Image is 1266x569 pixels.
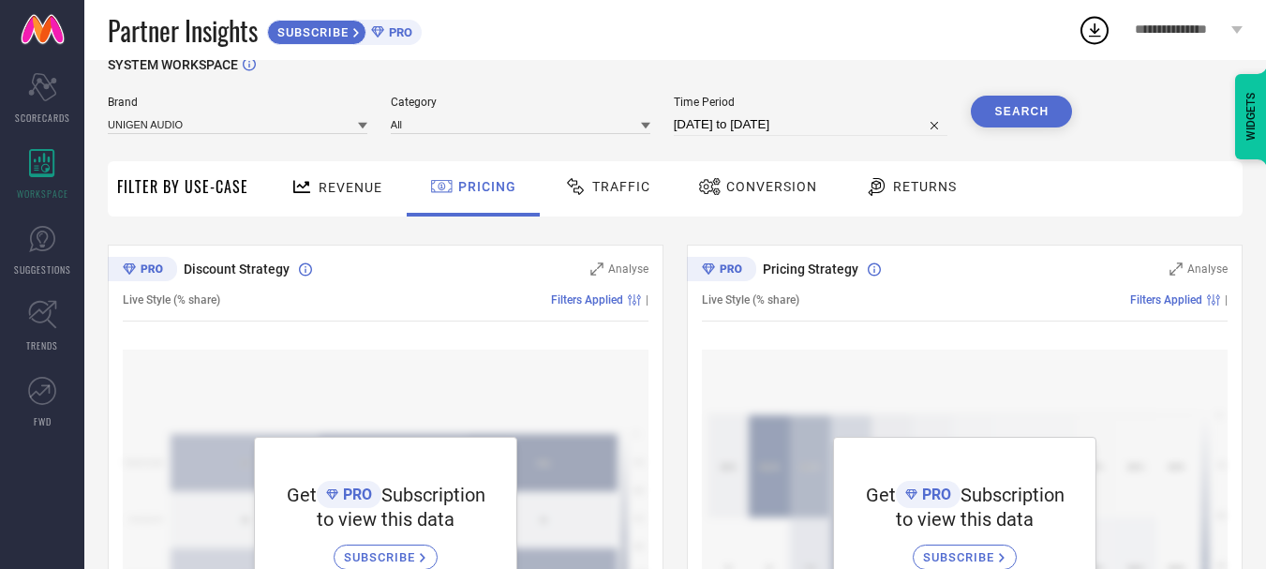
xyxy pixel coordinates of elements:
span: Live Style (% share) [123,293,220,307]
span: Partner Insights [108,11,258,50]
span: Pricing Strategy [763,262,858,277]
span: Analyse [1187,262,1228,276]
span: Subscription [381,484,485,506]
span: SCORECARDS [15,111,70,125]
span: to view this data [317,508,454,531]
div: Premium [687,257,756,285]
span: | [646,293,648,307]
span: to view this data [896,508,1034,531]
span: Conversion [726,179,817,194]
span: SUGGESTIONS [14,262,71,277]
span: Analyse [608,262,648,276]
div: Open download list [1078,13,1111,47]
span: SUBSCRIBE [268,25,353,39]
span: PRO [338,486,372,503]
span: WORKSPACE [17,187,68,201]
span: Get [866,484,896,506]
span: Time Period [674,96,948,109]
span: Filters Applied [551,293,623,307]
span: TRENDS [26,338,58,352]
span: PRO [384,25,412,39]
span: SYSTEM WORKSPACE [108,57,238,72]
span: Traffic [592,179,650,194]
span: Brand [108,96,367,109]
span: SUBSCRIBE [923,550,999,564]
span: Returns [893,179,957,194]
span: SUBSCRIBE [344,550,420,564]
svg: Zoom [590,262,603,276]
span: Live Style (% share) [702,293,799,307]
span: Category [391,96,650,109]
span: Revenue [319,180,382,195]
span: Pricing [458,179,516,194]
div: Premium [108,257,177,285]
span: Filters Applied [1130,293,1202,307]
span: Subscription [961,484,1065,506]
span: Filter By Use-Case [117,175,248,198]
span: Get [287,484,317,506]
input: Select time period [674,113,948,136]
span: FWD [34,414,52,428]
span: PRO [917,486,951,503]
a: SUBSCRIBEPRO [267,15,422,45]
svg: Zoom [1169,262,1183,276]
button: Search [971,96,1072,127]
span: | [1225,293,1228,307]
span: Discount Strategy [184,262,290,277]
